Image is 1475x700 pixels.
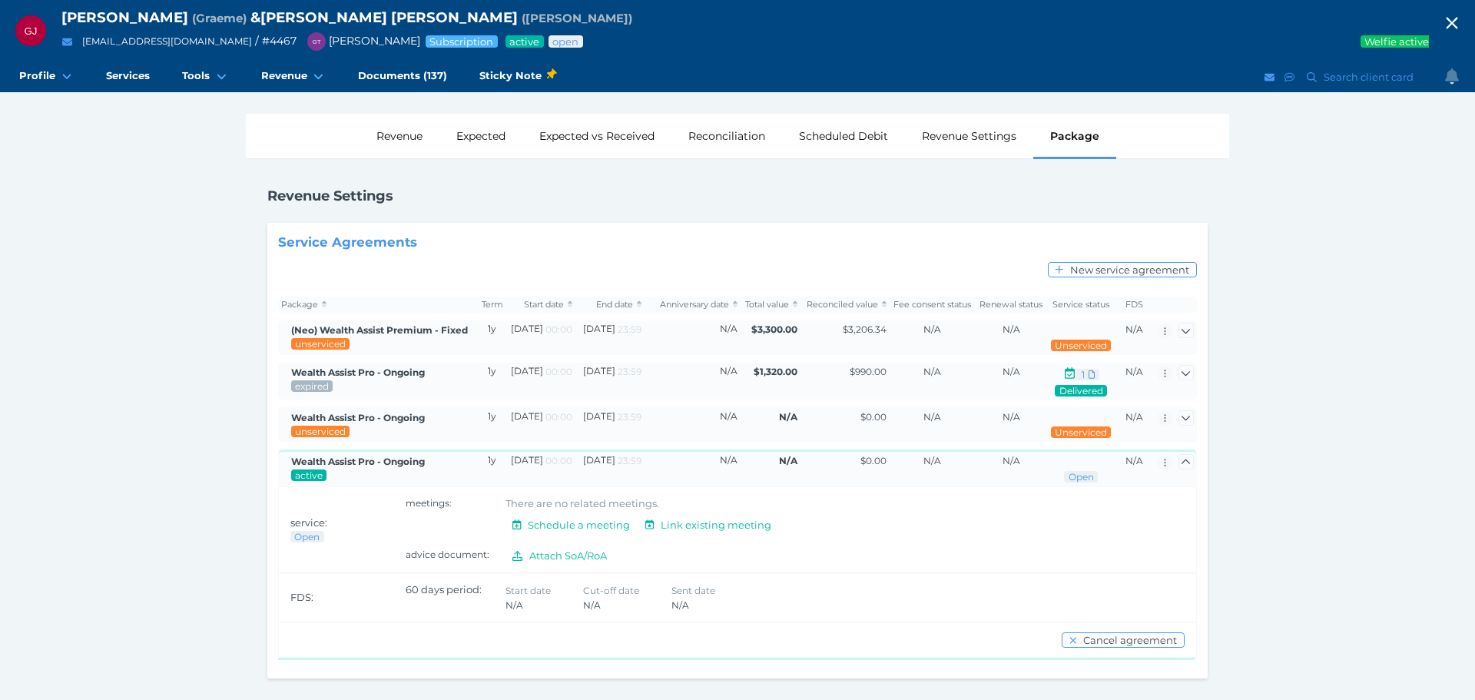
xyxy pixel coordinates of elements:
[106,69,150,82] span: Services
[522,114,671,158] div: Expected vs Received
[61,8,188,26] span: [PERSON_NAME]
[552,35,580,48] span: Advice status: Review not yet booked in
[645,450,741,486] td: N/A
[1003,323,1020,335] span: N/A
[545,323,572,335] span: 00:00
[3,61,90,92] a: Profile
[279,486,394,572] th: service:
[1067,471,1094,483] span: Advice status: Review not yet booked in
[406,583,505,612] div: 60 days period:
[439,114,522,158] div: Expected
[645,320,741,355] td: N/A
[751,323,797,335] span: $3,300.00
[478,450,505,486] td: 1y
[1300,68,1421,87] button: Search client card
[741,297,800,313] th: Total value
[1080,634,1184,646] span: Cancel agreement
[478,320,505,355] td: 1y
[406,497,452,509] span: meetings:
[860,411,887,423] span: $0.00
[267,187,393,204] h1: Revenue Settings
[525,519,637,531] span: Schedule a meeting
[291,456,425,467] span: Wealth Assist Pro - Ongoing
[478,363,505,400] td: 1y
[522,11,632,25] span: Preferred name
[478,407,505,442] td: 1y
[782,114,905,158] div: Scheduled Debit
[90,61,166,92] a: Services
[245,61,342,92] a: Revenue
[618,366,641,377] span: 23:59
[19,69,55,82] span: Profile
[575,320,645,355] td: [DATE]
[583,599,601,611] span: N/A
[860,455,887,466] span: $0.00
[291,324,468,336] span: Created by: Dee Molloy
[575,297,645,313] th: End date
[24,25,37,37] span: GJ
[545,411,572,423] span: 00:00
[58,32,77,51] button: Email
[754,366,797,377] span: $1,320.00
[1003,455,1020,466] span: N/A
[479,68,555,84] span: Sticky Note
[850,366,887,377] span: $990.00
[645,363,741,400] td: N/A
[1125,323,1143,335] span: N/A
[1033,114,1116,158] div: Package
[360,114,439,158] div: Revenue
[182,69,210,82] span: Tools
[923,366,941,377] span: N/A
[506,407,575,442] td: [DATE]
[583,585,639,596] span: Cut-off date
[1364,35,1430,48] span: Welfie active
[1125,455,1143,466] span: N/A
[800,297,890,313] th: Reconciled value
[312,38,320,45] span: GT
[358,69,447,82] span: Documents (137)
[923,323,941,335] span: N/A
[618,323,641,335] span: 23:59
[505,548,615,563] button: Attach SoA/RoA
[889,297,975,313] th: Fee consent status
[645,407,741,442] td: N/A
[1067,264,1196,276] span: New service agreement
[671,599,689,611] span: N/A
[638,517,778,532] button: Link existing meeting
[671,585,715,596] span: Sent date
[255,34,297,48] span: / # 4467
[82,35,252,47] a: [EMAIL_ADDRESS][DOMAIN_NAME]
[1262,68,1278,87] button: Email
[294,380,330,392] span: Service package status: Reviewed during service period
[279,573,394,622] th: FDS:
[294,426,346,437] span: Service package status: Not reviewed during service period
[843,323,887,335] span: $3,206.34
[294,469,323,481] span: Service package status: Active service agreement in place
[575,407,645,442] td: [DATE]
[779,411,797,423] span: N/A
[1003,411,1020,423] span: N/A
[657,519,777,531] span: Link existing meeting
[1003,366,1020,377] span: N/A
[307,32,326,51] div: Grant Teakle
[406,549,489,560] span: advice document:
[509,35,541,48] span: Service package status: Active service agreement in place
[1080,369,1085,380] span: 1 file(s) attached
[506,320,575,355] td: [DATE]
[1062,632,1185,648] button: Cancel agreement
[1054,426,1108,438] span: Advice status: No review during service period
[505,497,659,509] span: There are no related meetings.
[1058,385,1103,396] span: Advice status: Advice provided
[923,455,941,466] span: N/A
[545,455,572,466] span: 00:00
[261,69,307,82] span: Revenue
[342,61,463,92] a: Documents (137)
[278,297,478,313] th: Package
[291,412,425,423] span: Created by: Dee Molloy
[575,450,645,486] td: [DATE]
[291,367,425,378] span: Created by: Mia Wareing
[545,366,572,377] span: 00:00
[1125,411,1143,423] span: N/A
[645,297,741,313] th: Anniversary date
[905,114,1033,158] div: Revenue Settings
